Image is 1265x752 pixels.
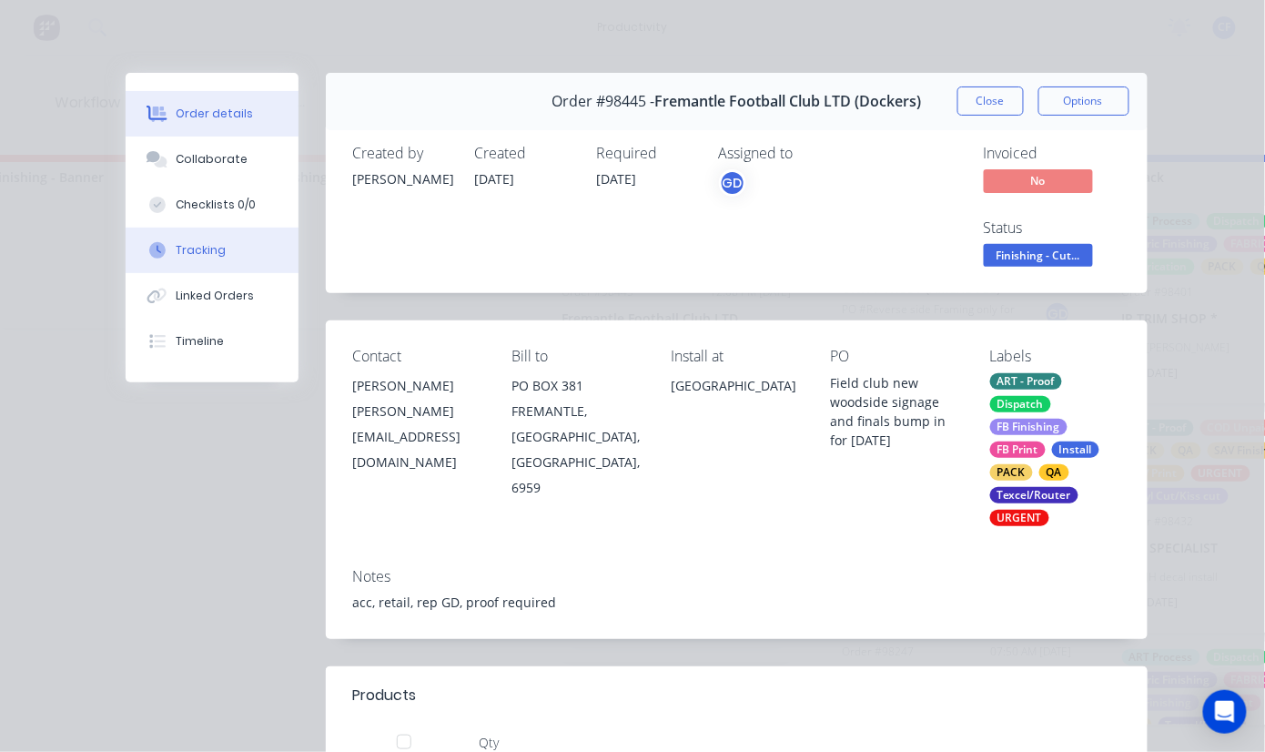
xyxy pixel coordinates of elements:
[126,319,299,364] button: Timeline
[990,419,1068,435] div: FB Finishing
[176,242,226,259] div: Tracking
[831,348,961,365] div: PO
[552,93,654,110] span: Order #98445 -
[475,145,575,162] div: Created
[512,399,643,501] div: FREMANTLE, [GEOGRAPHIC_DATA], [GEOGRAPHIC_DATA], 6959
[353,348,483,365] div: Contact
[984,219,1120,237] div: Status
[512,348,643,365] div: Bill to
[1039,464,1069,481] div: QA
[1038,86,1129,116] button: Options
[990,487,1078,503] div: Texcel/Router
[719,169,746,197] button: GD
[126,91,299,137] button: Order details
[597,145,697,162] div: Required
[597,170,637,188] span: [DATE]
[126,228,299,273] button: Tracking
[126,137,299,182] button: Collaborate
[353,593,1120,612] div: acc, retail, rep GD, proof required
[353,169,453,188] div: [PERSON_NAME]
[176,288,254,304] div: Linked Orders
[176,197,256,213] div: Checklists 0/0
[984,169,1093,192] span: No
[1052,442,1099,458] div: Install
[984,244,1093,271] button: Finishing - Cut...
[126,182,299,228] button: Checklists 0/0
[831,373,961,450] div: Field club new woodside signage and finals bump in for [DATE]
[990,396,1051,412] div: Dispatch
[353,568,1120,585] div: Notes
[353,685,417,706] div: Products
[990,442,1046,458] div: FB Print
[353,373,483,399] div: [PERSON_NAME]
[984,244,1093,267] span: Finishing - Cut...
[176,333,224,350] div: Timeline
[512,373,643,399] div: PO BOX 381
[990,373,1062,390] div: ART - Proof
[957,86,1024,116] button: Close
[719,145,901,162] div: Assigned to
[353,373,483,475] div: [PERSON_NAME][PERSON_NAME][EMAIL_ADDRESS][DOMAIN_NAME]
[353,145,453,162] div: Created by
[176,106,253,122] div: Order details
[672,373,802,399] div: [GEOGRAPHIC_DATA]
[475,170,515,188] span: [DATE]
[990,510,1049,526] div: URGENT
[176,151,248,168] div: Collaborate
[672,348,802,365] div: Install at
[672,373,802,432] div: [GEOGRAPHIC_DATA]
[353,399,483,475] div: [PERSON_NAME][EMAIL_ADDRESS][DOMAIN_NAME]
[1203,690,1247,734] div: Open Intercom Messenger
[990,348,1120,365] div: Labels
[512,373,643,501] div: PO BOX 381FREMANTLE, [GEOGRAPHIC_DATA], [GEOGRAPHIC_DATA], 6959
[654,93,921,110] span: Fremantle Football Club LTD (Dockers)
[990,464,1033,481] div: PACK
[984,145,1120,162] div: Invoiced
[126,273,299,319] button: Linked Orders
